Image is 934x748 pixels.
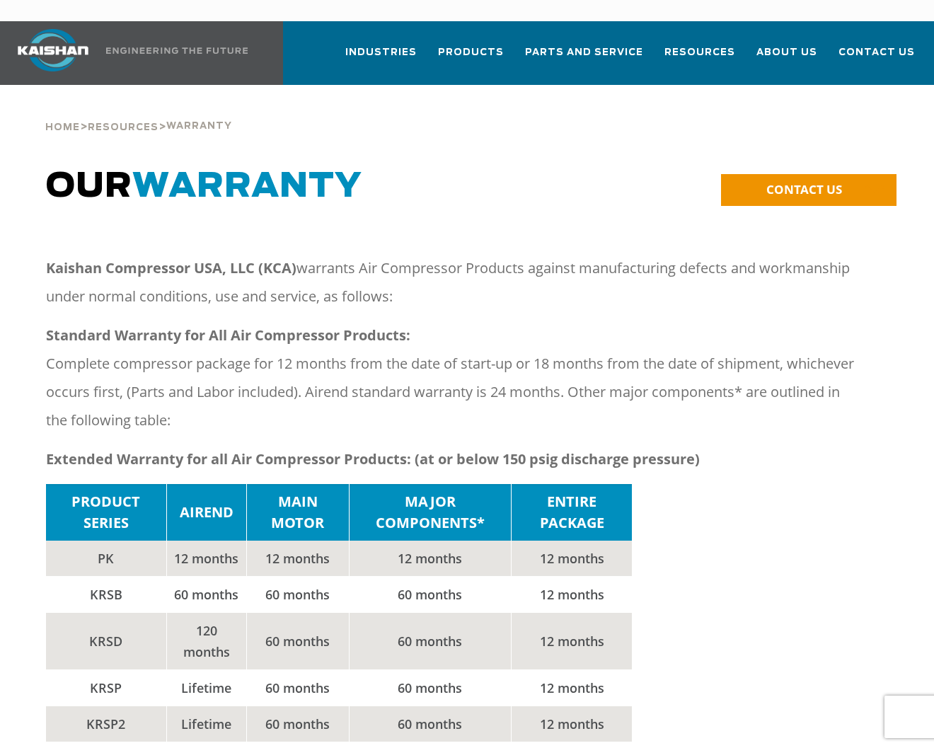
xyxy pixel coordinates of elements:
td: 60 months [246,670,349,706]
td: AIREND [166,484,246,541]
td: 12 months [246,541,349,577]
td: 12 months [512,541,633,577]
td: 60 months [246,613,349,670]
td: 12 months [166,541,246,577]
td: 60 months [349,706,511,742]
td: PRODUCT SERIES [46,484,167,541]
span: Warranty [166,122,232,131]
span: Products [438,45,504,61]
td: 12 months [512,613,633,670]
td: 60 months [349,577,511,613]
a: CONTACT US [721,174,896,206]
span: Contact Us [838,45,915,61]
td: 12 months [512,670,633,706]
td: KRSP2 [46,706,167,742]
span: CONTACT US [766,181,842,197]
a: Home [45,120,80,133]
span: About Us [756,45,817,61]
span: WARRANTY [132,170,362,204]
a: Resources [88,120,158,133]
span: Resources [88,123,158,132]
td: 12 months [512,706,633,742]
td: KRSD [46,613,167,670]
p: Complete compressor package for 12 months from the date of start-up or 18 months from the date of... [46,321,863,435]
td: KRSB [46,577,167,613]
a: Parts and Service [525,34,643,82]
strong: Standard Warranty for All Air Compressor Products: [46,326,410,345]
a: Industries [345,34,417,82]
span: Industries [345,45,417,61]
td: 60 months [246,706,349,742]
strong: Kaishan Compressor USA, LLC (KCA) [46,258,296,277]
td: 120 months [166,613,246,670]
p: warrants Air Compressor Products against manufacturing defects and workmanship under normal condi... [46,254,863,311]
td: ENTIRE PACKAGE [512,484,633,541]
a: Resources [664,34,735,82]
td: 60 months [166,577,246,613]
a: About Us [756,34,817,82]
td: 60 months [349,670,511,706]
span: OUR [46,170,362,204]
td: MAIN MOTOR [246,484,349,541]
td: Lifetime [166,706,246,742]
td: 12 months [349,541,511,577]
td: Lifetime [166,670,246,706]
td: MAJOR COMPONENTS* [349,484,511,541]
td: 60 months [246,577,349,613]
div: > > [45,85,232,139]
span: Resources [664,45,735,61]
td: KRSP [46,670,167,706]
strong: Extended Warranty for all Air Compressor Products: (at or below 150 psig discharge pressure) [46,449,700,468]
span: Home [45,123,80,132]
td: 60 months [349,613,511,670]
a: Products [438,34,504,82]
span: Parts and Service [525,45,643,61]
img: Engineering the future [106,47,248,54]
td: PK [46,541,167,577]
a: Contact Us [838,34,915,82]
td: 12 months [512,577,633,613]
